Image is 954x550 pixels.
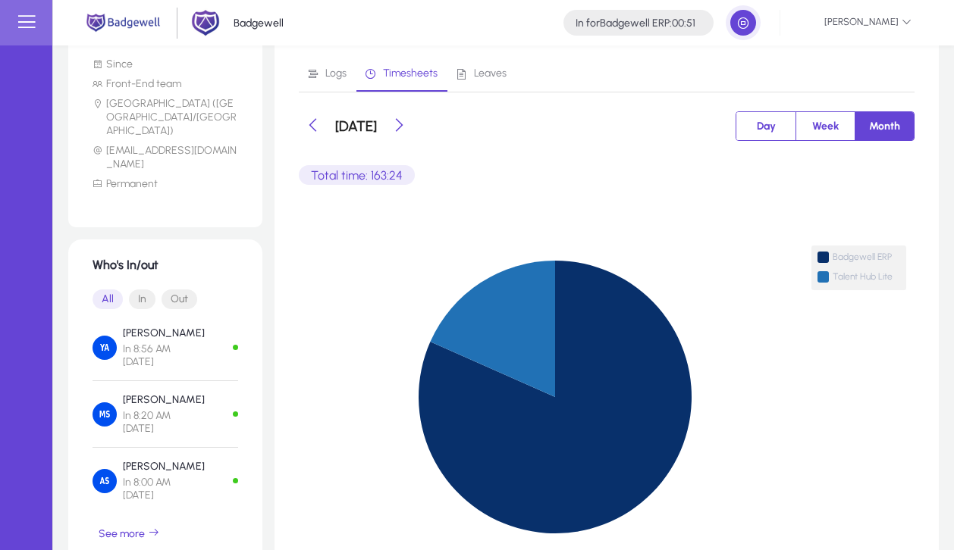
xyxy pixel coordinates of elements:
[576,17,695,30] h4: Badgewell ERP
[855,112,914,140] button: Month
[93,258,238,272] h1: Who's In/out
[123,327,205,339] p: [PERSON_NAME]
[123,460,205,473] p: [PERSON_NAME]
[123,409,205,435] span: In 8:20 AM [DATE]
[93,77,238,91] li: Front-End team
[670,17,672,30] span: :
[93,520,166,547] button: See more
[162,289,197,309] button: Out
[93,284,238,314] mat-button-toggle-group: Font Style
[83,12,163,33] img: main.png
[736,112,796,140] button: Day
[123,476,205,502] span: In 8:00 AM [DATE]
[672,17,695,30] span: 00:51
[817,252,900,266] span: Badgewell ERP
[234,17,284,30] p: Badgewell
[796,112,855,140] button: Week
[325,68,347,79] span: Logs
[335,117,377,135] h3: [DATE]
[817,272,900,286] span: Talent Hub Lite
[792,10,818,36] img: 39.jpeg
[93,177,238,191] li: Permanent
[356,55,447,92] a: Timesheets
[123,393,205,406] p: [PERSON_NAME]
[803,112,848,140] span: Week
[93,336,117,360] img: Yara Ahmed
[191,8,220,37] img: 2.png
[93,144,238,171] li: [EMAIL_ADDRESS][DOMAIN_NAME]
[833,271,900,283] span: Talent Hub Lite
[860,112,909,140] span: Month
[833,252,900,263] span: Badgewell ERP
[474,68,507,79] span: Leaves
[447,55,516,92] a: Leaves
[780,9,924,36] button: [PERSON_NAME]
[123,342,205,368] span: In 8:56 AM [DATE]
[93,58,238,71] li: Since
[792,10,912,36] span: [PERSON_NAME]
[576,17,600,30] span: In for
[99,527,160,540] span: See more
[299,55,356,92] a: Logs
[299,165,415,185] p: Total time: 163:24
[93,402,117,427] img: mahmoud srour
[129,289,155,309] button: In
[93,289,123,309] button: All
[93,469,117,493] img: Ahmed Salama
[748,112,785,140] span: Day
[93,97,238,138] li: [GEOGRAPHIC_DATA] ([GEOGRAPHIC_DATA]/[GEOGRAPHIC_DATA])
[383,68,438,79] span: Timesheets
